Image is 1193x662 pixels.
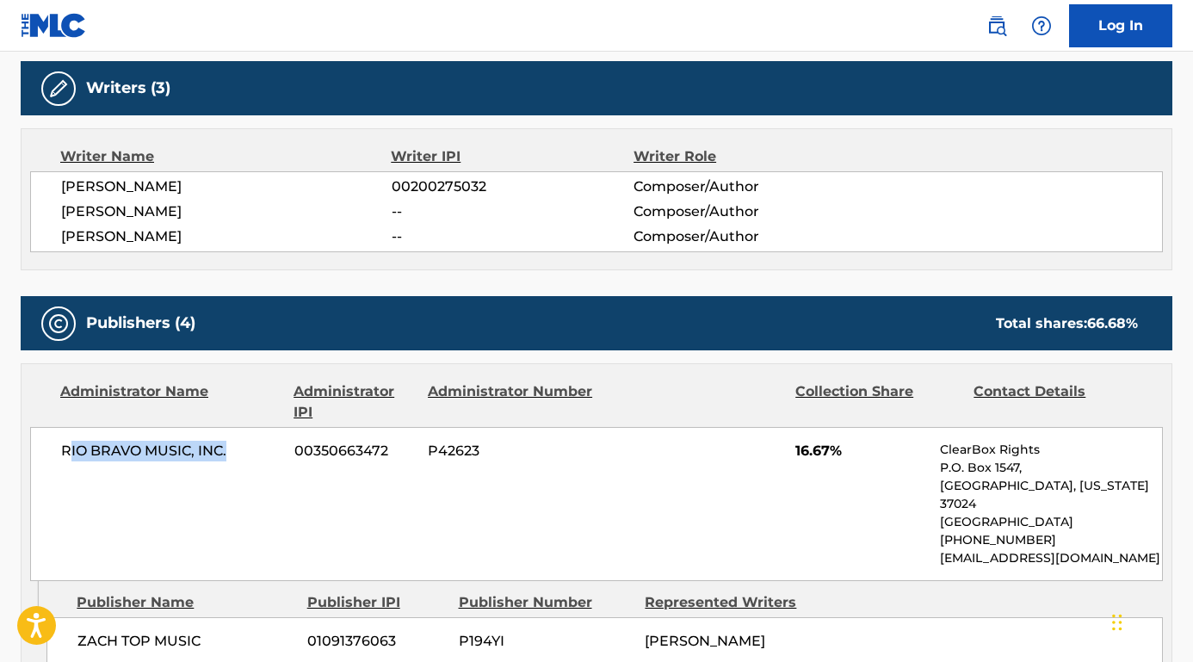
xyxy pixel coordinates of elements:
div: Administrator Number [428,381,593,423]
span: [PERSON_NAME] [61,226,392,247]
span: 16.67% [795,441,927,461]
img: search [986,15,1007,36]
span: P42623 [428,441,593,461]
p: P.O. Box 1547, [940,459,1162,477]
span: P194YI [459,631,633,652]
span: 01091376063 [307,631,446,652]
img: Publishers [48,313,69,334]
div: Writer Role [634,146,854,167]
p: [PHONE_NUMBER] [940,531,1162,549]
span: 66.68 % [1087,315,1138,331]
img: help [1031,15,1052,36]
div: Writer Name [60,146,391,167]
div: Total shares: [996,313,1138,334]
div: Collection Share [795,381,961,423]
span: Composer/Author [634,176,854,197]
div: Publisher IPI [307,592,446,613]
p: ClearBox Rights [940,441,1162,459]
a: Log In [1069,4,1172,47]
a: Public Search [980,9,1014,43]
span: ZACH TOP MUSIC [77,631,294,652]
div: Represented Writers [645,592,819,613]
span: 00200275032 [392,176,634,197]
span: [PERSON_NAME] [645,633,765,649]
h5: Publishers (4) [86,313,195,333]
span: 00350663472 [294,441,416,461]
div: Publisher Number [459,592,633,613]
iframe: Chat Widget [1107,579,1193,662]
span: [PERSON_NAME] [61,176,392,197]
h5: Writers (3) [86,78,170,98]
img: Writers [48,78,69,99]
div: Help [1024,9,1059,43]
div: Contact Details [974,381,1139,423]
div: Publisher Name [77,592,294,613]
p: [GEOGRAPHIC_DATA], [US_STATE] 37024 [940,477,1162,513]
img: MLC Logo [21,13,87,38]
div: Writer IPI [391,146,634,167]
span: -- [392,201,634,222]
span: -- [392,226,634,247]
div: Administrator IPI [294,381,415,423]
p: [EMAIL_ADDRESS][DOMAIN_NAME] [940,549,1162,567]
span: RIO BRAVO MUSIC, INC. [61,441,281,461]
div: Glisser [1112,597,1122,648]
span: [PERSON_NAME] [61,201,392,222]
div: Widget de chat [1107,579,1193,662]
div: Administrator Name [60,381,281,423]
p: [GEOGRAPHIC_DATA] [940,513,1162,531]
span: Composer/Author [634,201,854,222]
span: Composer/Author [634,226,854,247]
